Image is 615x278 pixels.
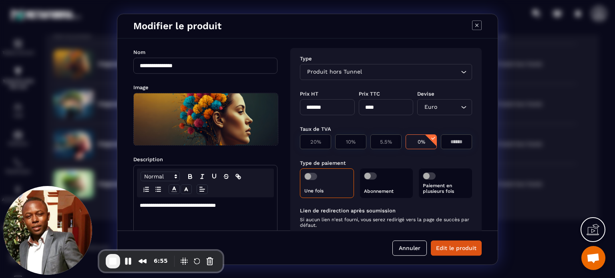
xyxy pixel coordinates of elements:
span: Euro [422,103,439,112]
label: Taux de TVA [300,126,331,132]
div: Search for option [300,64,472,80]
label: Type [300,56,312,62]
label: Nom [133,49,145,55]
button: Annuler [392,240,427,256]
p: Paiement en plusieurs fois [423,183,468,194]
label: Image [133,84,149,90]
p: 5.5% [375,139,397,145]
label: Prix TTC [359,91,380,97]
label: Description [133,156,163,162]
input: Search for option [364,68,459,76]
p: Abonnement [364,188,409,194]
p: 10% [340,139,362,145]
div: Ouvrir le chat [581,246,605,270]
span: Si aucun lien n'est fourni, vous serez redirigé vers la page de succès par défaut. [300,217,472,228]
label: Lien de redirection après soumission [300,208,472,214]
input: Search for option [439,103,459,112]
h4: Modifier le produit [133,20,221,32]
p: 0% [410,139,432,145]
button: Edit le produit [431,240,482,256]
div: Search for option [417,99,472,115]
label: Devise [417,91,434,97]
span: Produit hors Tunnel [305,68,364,76]
p: 20% [304,139,327,145]
label: Type de paiement [300,160,346,166]
p: Une fois [304,188,350,194]
label: Prix HT [300,91,318,97]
